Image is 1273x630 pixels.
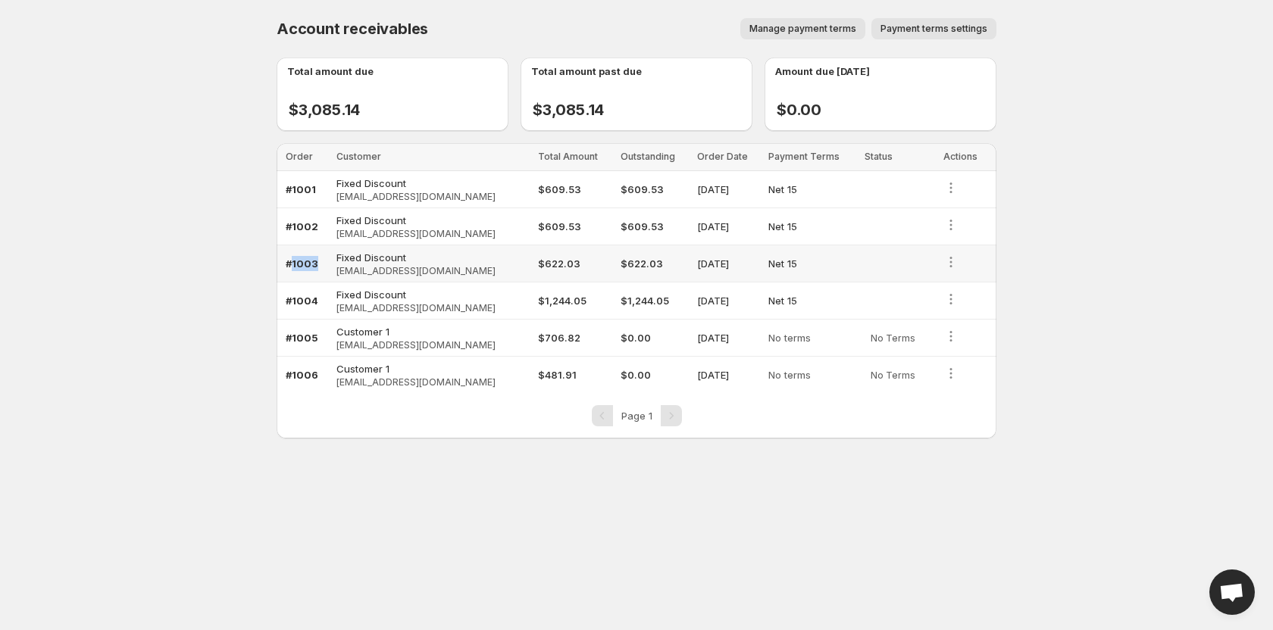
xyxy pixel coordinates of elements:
[289,101,508,119] h2: $3,085.14
[336,363,389,375] span: Customer 1
[621,257,663,270] span: $622.03
[865,151,893,162] span: Status
[777,101,996,119] h2: $0.00
[871,18,996,39] button: Payment terms settings
[943,151,977,162] span: Actions
[336,251,406,264] span: Fixed Discount
[768,295,797,307] span: Net 15
[286,220,318,232] span: #1002
[749,23,856,35] span: Manage payment terms
[287,64,374,79] p: Total amount due
[286,183,316,195] span: #1001
[538,183,581,195] span: $609.53
[697,183,729,195] span: [DATE]
[768,220,797,232] span: Net 15
[621,295,669,307] span: $1,244.05
[538,220,581,232] span: $609.53
[768,332,811,344] span: No terms
[336,214,406,226] span: Fixed Discount
[768,151,840,162] span: Payment Terms
[697,332,729,344] span: [DATE]
[697,295,729,307] span: [DATE]
[871,332,915,345] span: No Terms
[286,151,313,162] span: Order
[336,376,529,388] p: [EMAIL_ADDRESS][DOMAIN_NAME]
[336,191,529,203] p: [EMAIL_ADDRESS][DOMAIN_NAME]
[286,257,318,270] span: #1003
[697,257,729,270] span: [DATE]
[621,332,651,344] span: $0.00
[531,64,642,79] p: Total amount past due
[336,177,406,189] span: Fixed Discount
[592,405,682,426] nav: Pagination
[775,64,870,79] p: Amount due [DATE]
[336,339,529,351] p: [EMAIL_ADDRESS][DOMAIN_NAME]
[621,151,675,162] span: Outstanding
[336,288,406,301] span: Fixed Discount
[697,220,729,232] span: [DATE]
[621,410,652,422] span: Page 1
[336,326,389,338] span: Customer 1
[621,369,651,381] span: $0.00
[277,20,428,38] span: Account receivables
[768,183,797,195] span: Net 15
[621,220,664,232] span: $609.53
[538,332,580,344] span: $706.82
[768,369,811,381] span: No terms
[768,257,797,270] span: Net 15
[621,183,664,195] span: $609.53
[336,302,529,314] p: [EMAIL_ADDRESS][DOMAIN_NAME]
[533,101,752,119] h2: $3,085.14
[286,332,318,344] span: #1005
[336,228,529,240] p: [EMAIL_ADDRESS][DOMAIN_NAME]
[697,151,748,162] span: Order Date
[336,265,529,277] p: [EMAIL_ADDRESS][DOMAIN_NAME]
[336,151,381,162] span: Customer
[538,295,586,307] span: $1,244.05
[286,295,318,307] span: #1004
[880,23,987,35] span: Payment terms settings
[871,370,915,382] span: No Terms
[1209,569,1255,615] div: Open chat
[538,151,598,162] span: Total Amount
[697,369,729,381] span: [DATE]
[538,369,577,381] span: $481.91
[740,18,865,39] button: Manage payment terms
[286,369,318,381] span: #1006
[538,257,580,270] span: $622.03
